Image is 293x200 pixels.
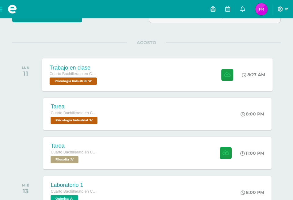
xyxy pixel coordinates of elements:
[22,70,29,77] div: 11
[51,189,97,194] span: Cuarto Bachillerato en CCLL en Diseño Grafico
[51,182,97,188] div: Laboratorio 1
[241,111,264,117] div: 8:00 PM
[50,64,99,71] div: Trabajo en clase
[241,190,264,195] div: 8:00 PM
[22,183,29,187] div: MIÉ
[127,40,166,45] span: AGOSTO
[51,156,78,163] span: Filosofía 'A'
[255,3,268,15] img: 3e075353d348aa0ffaabfcf58eb20247.png
[50,77,97,85] span: Psicología Industrial 'A'
[51,104,99,110] div: Tarea
[240,150,264,156] div: 11:00 PM
[22,66,29,70] div: LUN
[51,150,97,154] span: Cuarto Bachillerato en CCLL en Diseño Grafico
[242,72,265,77] div: 8:27 AM
[51,111,97,115] span: Cuarto Bachillerato en CCLL en Diseño Grafico
[51,143,97,149] div: Tarea
[51,117,97,124] span: Psicología Industrial 'A'
[22,187,29,195] div: 13
[50,72,96,76] span: Cuarto Bachillerato en CCLL en Diseño Grafico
